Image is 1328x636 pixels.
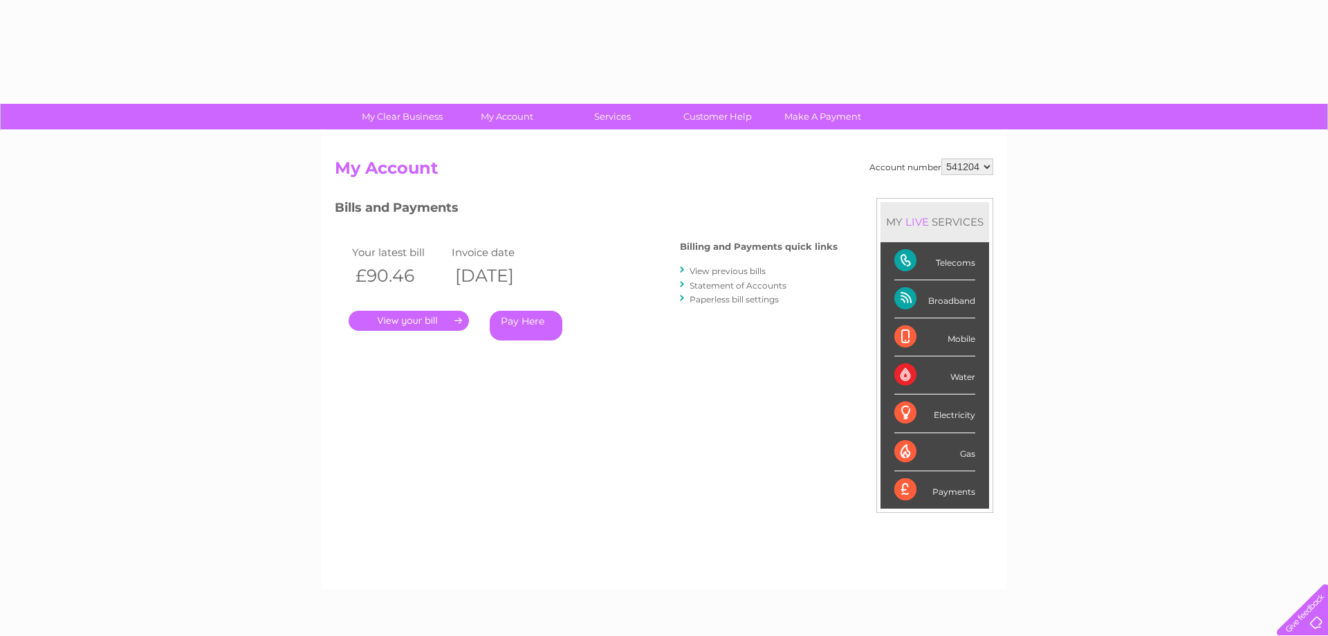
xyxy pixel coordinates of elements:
a: Pay Here [490,311,562,340]
th: £90.46 [349,262,448,290]
div: Gas [894,433,975,471]
a: . [349,311,469,331]
a: My Clear Business [345,104,459,129]
td: Invoice date [448,243,548,262]
h2: My Account [335,158,993,185]
a: View previous bills [690,266,766,276]
a: Make A Payment [766,104,880,129]
div: Mobile [894,318,975,356]
a: Statement of Accounts [690,280,786,291]
div: MY SERVICES [880,202,989,242]
h3: Bills and Payments [335,198,838,222]
div: Telecoms [894,242,975,280]
div: Broadband [894,280,975,318]
div: LIVE [903,215,932,228]
th: [DATE] [448,262,548,290]
h4: Billing and Payments quick links [680,242,838,252]
a: Services [555,104,670,129]
div: Account number [869,158,993,175]
div: Payments [894,471,975,509]
a: Paperless bill settings [690,294,779,305]
a: Customer Help [661,104,775,129]
div: Electricity [894,394,975,433]
div: Water [894,356,975,394]
td: Your latest bill [349,243,448,262]
a: My Account [450,104,564,129]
